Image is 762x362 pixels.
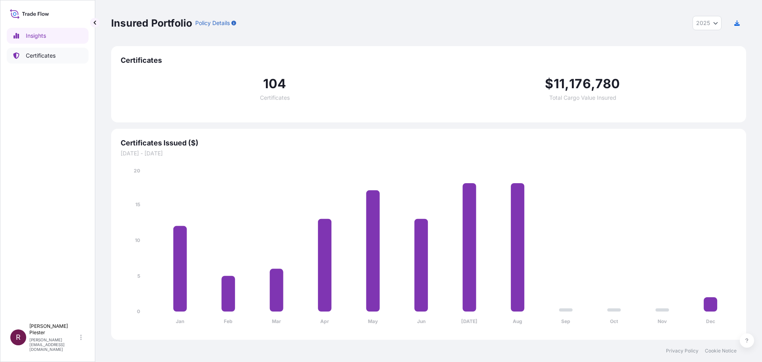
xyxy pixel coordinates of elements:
span: Total Cargo Value Insured [549,95,616,101]
tspan: May [368,318,378,324]
tspan: Mar [272,318,281,324]
span: R [16,333,21,341]
p: Certificates [26,52,56,60]
span: Certificates [121,56,737,65]
span: 780 [595,77,620,90]
tspan: Sep [561,318,570,324]
tspan: 20 [134,168,140,174]
span: Certificates Issued ($) [121,138,737,148]
span: , [565,77,569,90]
span: 11 [554,77,565,90]
tspan: Nov [658,318,667,324]
tspan: Oct [610,318,618,324]
p: [PERSON_NAME][EMAIL_ADDRESS][DOMAIN_NAME] [29,337,79,352]
span: Certificates [260,95,290,101]
button: Year Selector [693,16,722,30]
span: [DATE] - [DATE] [121,149,737,157]
span: , [591,77,595,90]
a: Certificates [7,48,89,64]
p: [PERSON_NAME] Plester [29,323,79,336]
tspan: Apr [320,318,329,324]
tspan: Feb [224,318,233,324]
span: 104 [263,77,287,90]
a: Insights [7,28,89,44]
a: Privacy Policy [666,348,698,354]
p: Insights [26,32,46,40]
span: 176 [569,77,591,90]
tspan: 0 [137,308,140,314]
tspan: Jan [176,318,184,324]
tspan: 10 [135,237,140,243]
p: Insured Portfolio [111,17,192,29]
tspan: Aug [513,318,522,324]
tspan: Dec [706,318,715,324]
tspan: 15 [135,201,140,207]
tspan: Jun [417,318,425,324]
a: Cookie Notice [705,348,737,354]
tspan: 5 [137,273,140,279]
span: 2025 [696,19,710,27]
p: Policy Details [195,19,230,27]
span: $ [545,77,553,90]
tspan: [DATE] [461,318,477,324]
